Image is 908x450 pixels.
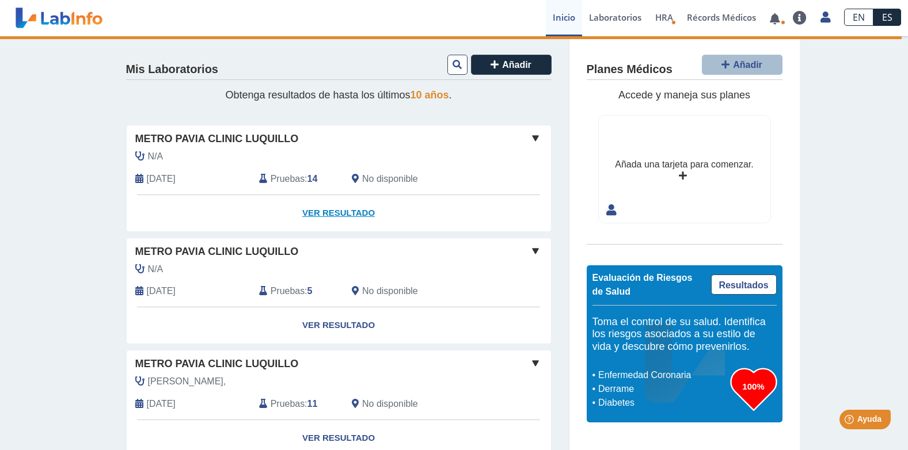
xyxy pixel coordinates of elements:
[307,286,313,296] b: 5
[126,63,218,77] h4: Mis Laboratorios
[731,379,777,394] h3: 100%
[135,356,299,372] span: Metro Pavia Clinic Luquillo
[655,12,673,23] span: HRA
[806,405,895,437] iframe: Help widget launcher
[148,375,226,388] span: Luis Vazquez,
[618,89,750,101] span: Accede y maneja sus planes
[362,397,418,411] span: No disponible
[147,172,176,186] span: 2025-08-29
[592,316,777,353] h5: Toma el control de su salud. Identifica los riesgos asociados a su estilo de vida y descubre cómo...
[362,172,418,186] span: No disponible
[595,368,731,382] li: Enfermedad Coronaria
[271,284,305,298] span: Pruebas
[615,158,753,171] div: Añada una tarjeta para comenzar.
[711,274,777,295] a: Resultados
[702,55,782,75] button: Añadir
[225,89,451,101] span: Obtenga resultados de hasta los últimos .
[135,244,299,260] span: Metro Pavia Clinic Luquillo
[362,284,418,298] span: No disponible
[844,9,873,26] a: EN
[147,284,176,298] span: 2025-03-14
[307,399,318,409] b: 11
[307,174,318,184] b: 14
[595,396,731,410] li: Diabetes
[595,382,731,396] li: Derrame
[873,9,901,26] a: ES
[250,172,343,186] div: :
[148,262,164,276] span: N/A
[587,63,673,77] h4: Planes Médicos
[733,60,762,70] span: Añadir
[271,397,305,411] span: Pruebas
[250,397,343,411] div: :
[502,60,531,70] span: Añadir
[148,150,164,163] span: N/A
[250,284,343,298] div: :
[127,307,551,344] a: Ver Resultado
[411,89,449,101] span: 10 años
[271,172,305,186] span: Pruebas
[471,55,552,75] button: Añadir
[592,273,693,296] span: Evaluación de Riesgos de Salud
[127,195,551,231] a: Ver Resultado
[147,397,176,411] span: 2024-12-12
[135,131,299,147] span: Metro Pavia Clinic Luquillo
